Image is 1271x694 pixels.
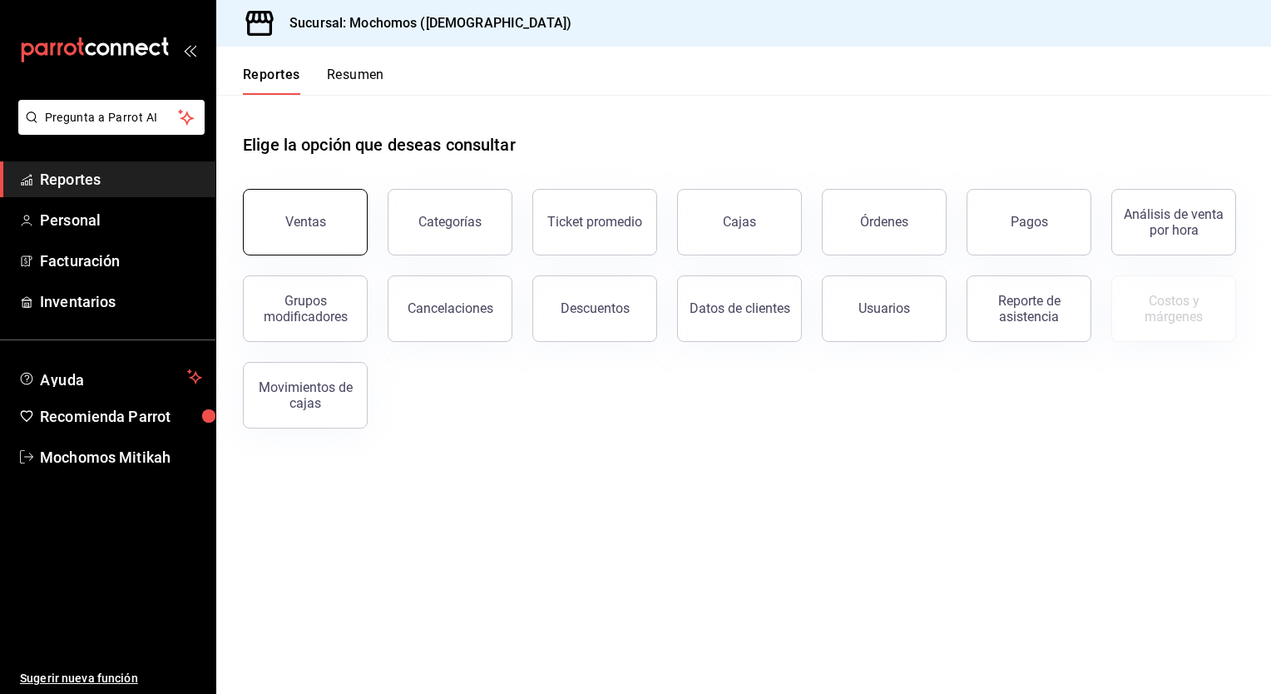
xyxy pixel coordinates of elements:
[677,189,802,255] a: Cajas
[254,379,357,411] div: Movimientos de cajas
[40,405,202,428] span: Recomienda Parrot
[1111,189,1236,255] button: Análisis de venta por hora
[40,250,202,272] span: Facturación
[977,293,1081,325] div: Reporte de asistencia
[677,275,802,342] button: Datos de clientes
[254,293,357,325] div: Grupos modificadores
[243,132,516,157] h1: Elige la opción que deseas consultar
[40,367,181,387] span: Ayuda
[40,446,202,468] span: Mochomos Mitikah
[1122,293,1225,325] div: Costos y márgenes
[243,67,300,95] button: Reportes
[243,275,368,342] button: Grupos modificadores
[1111,275,1236,342] button: Contrata inventarios para ver este reporte
[45,109,179,126] span: Pregunta a Parrot AI
[967,275,1091,342] button: Reporte de asistencia
[276,13,571,33] h3: Sucursal: Mochomos ([DEMOGRAPHIC_DATA])
[327,67,384,95] button: Resumen
[723,212,757,232] div: Cajas
[561,300,630,316] div: Descuentos
[547,214,642,230] div: Ticket promedio
[822,275,947,342] button: Usuarios
[40,168,202,191] span: Reportes
[690,300,790,316] div: Datos de clientes
[18,100,205,135] button: Pregunta a Parrot AI
[532,275,657,342] button: Descuentos
[858,300,910,316] div: Usuarios
[40,209,202,231] span: Personal
[20,670,202,687] span: Sugerir nueva función
[1122,206,1225,238] div: Análisis de venta por hora
[1011,214,1048,230] div: Pagos
[418,214,482,230] div: Categorías
[40,290,202,313] span: Inventarios
[12,121,205,138] a: Pregunta a Parrot AI
[243,67,384,95] div: navigation tabs
[822,189,947,255] button: Órdenes
[285,214,326,230] div: Ventas
[183,43,196,57] button: open_drawer_menu
[243,189,368,255] button: Ventas
[532,189,657,255] button: Ticket promedio
[967,189,1091,255] button: Pagos
[243,362,368,429] button: Movimientos de cajas
[388,189,512,255] button: Categorías
[860,214,908,230] div: Órdenes
[388,275,512,342] button: Cancelaciones
[408,300,493,316] div: Cancelaciones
